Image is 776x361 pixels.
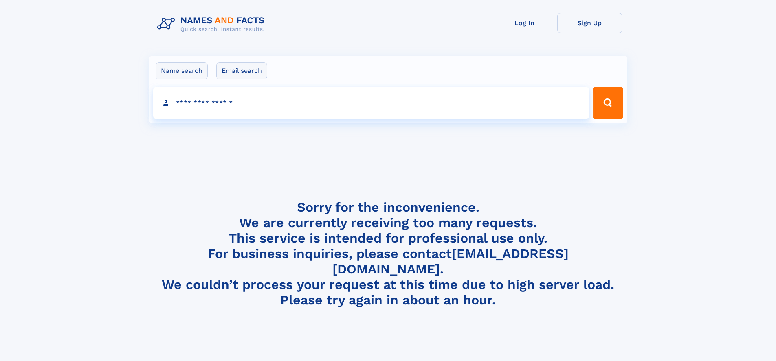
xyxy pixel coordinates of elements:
[557,13,622,33] a: Sign Up
[156,62,208,79] label: Name search
[153,87,589,119] input: search input
[593,87,623,119] button: Search Button
[216,62,267,79] label: Email search
[154,13,271,35] img: Logo Names and Facts
[332,246,569,277] a: [EMAIL_ADDRESS][DOMAIN_NAME]
[154,199,622,308] h4: Sorry for the inconvenience. We are currently receiving too many requests. This service is intend...
[492,13,557,33] a: Log In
